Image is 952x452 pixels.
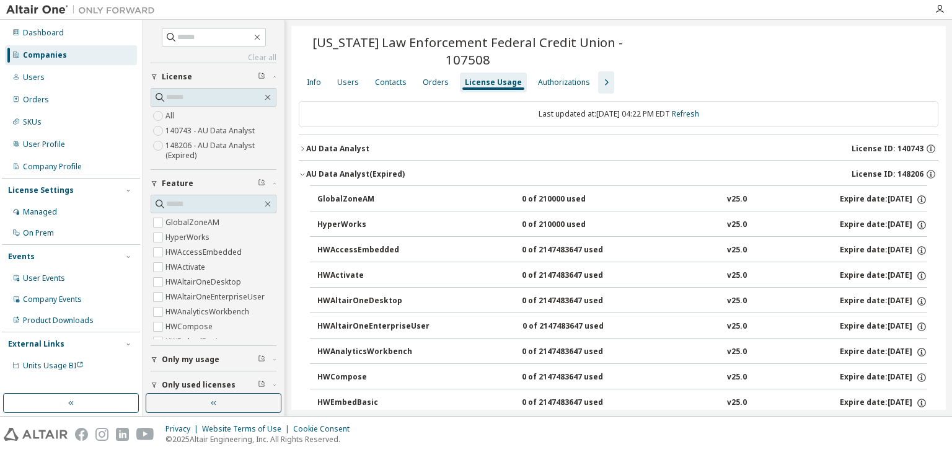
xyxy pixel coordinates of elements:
[317,372,429,383] div: HWCompose
[306,169,405,179] div: AU Data Analyst (Expired)
[8,339,64,349] div: External Links
[672,109,699,119] a: Refresh
[306,144,369,154] div: AU Data Analyst
[151,371,276,399] button: Only used licenses
[258,72,265,82] span: Clear filter
[8,252,35,262] div: Events
[423,78,449,87] div: Orders
[23,140,65,149] div: User Profile
[317,270,429,281] div: HWActivate
[258,179,265,188] span: Clear filter
[337,78,359,87] div: Users
[299,135,938,162] button: AU Data AnalystLicense ID: 140743
[840,347,927,358] div: Expire date: [DATE]
[317,219,429,231] div: HyperWorks
[258,380,265,390] span: Clear filter
[4,428,68,441] img: altair_logo.svg
[23,273,65,283] div: User Events
[522,372,633,383] div: 0 of 2147483647 used
[151,63,276,91] button: License
[165,319,215,334] label: HWCompose
[840,194,927,205] div: Expire date: [DATE]
[165,260,208,275] label: HWActivate
[840,397,927,409] div: Expire date: [DATE]
[840,296,927,307] div: Expire date: [DATE]
[317,296,429,307] div: HWAltairOneDesktop
[23,117,42,127] div: SKUs
[23,73,45,82] div: Users
[852,169,923,179] span: License ID: 148206
[23,207,57,217] div: Managed
[727,397,747,409] div: v25.0
[317,321,430,332] div: HWAltairOneEnterpriseUser
[165,334,224,349] label: HWEmbedBasic
[6,4,161,16] img: Altair One
[23,50,67,60] div: Companies
[165,290,267,304] label: HWAltairOneEnterpriseUser
[165,230,212,245] label: HyperWorks
[162,72,192,82] span: License
[165,138,276,163] label: 148206 - AU Data Analyst (Expired)
[317,211,927,239] button: HyperWorks0 of 210000 usedv25.0Expire date:[DATE]
[317,389,927,417] button: HWEmbedBasic0 of 2147483647 usedv25.0Expire date:[DATE]
[522,347,633,358] div: 0 of 2147483647 used
[840,245,927,256] div: Expire date: [DATE]
[317,245,429,256] div: HWAccessEmbedded
[317,313,927,340] button: HWAltairOneEnterpriseUser0 of 2147483647 usedv25.0Expire date:[DATE]
[522,321,634,332] div: 0 of 2147483647 used
[165,245,244,260] label: HWAccessEmbedded
[202,424,293,434] div: Website Terms of Use
[165,109,177,123] label: All
[317,339,927,366] button: HWAnalyticsWorkbench0 of 2147483647 usedv25.0Expire date:[DATE]
[258,355,265,365] span: Clear filter
[538,78,590,87] div: Authorizations
[162,355,219,365] span: Only my usage
[8,185,74,195] div: License Settings
[317,397,429,409] div: HWEmbedBasic
[727,347,747,358] div: v25.0
[151,346,276,373] button: Only my usage
[317,262,927,290] button: HWActivate0 of 2147483647 usedv25.0Expire date:[DATE]
[317,347,429,358] div: HWAnalyticsWorkbench
[95,428,108,441] img: instagram.svg
[727,372,747,383] div: v25.0
[522,194,633,205] div: 0 of 210000 used
[727,321,747,332] div: v25.0
[151,53,276,63] a: Clear all
[23,95,49,105] div: Orders
[162,380,236,390] span: Only used licenses
[727,219,747,231] div: v25.0
[165,275,244,290] label: HWAltairOneDesktop
[522,219,633,231] div: 0 of 210000 used
[151,170,276,197] button: Feature
[165,424,202,434] div: Privacy
[840,372,927,383] div: Expire date: [DATE]
[299,101,938,127] div: Last updated at: [DATE] 04:22 PM EDT
[465,78,522,87] div: License Usage
[522,296,633,307] div: 0 of 2147483647 used
[522,270,633,281] div: 0 of 2147483647 used
[307,78,321,87] div: Info
[23,360,84,371] span: Units Usage BI
[522,397,633,409] div: 0 of 2147483647 used
[317,237,927,264] button: HWAccessEmbedded0 of 2147483647 usedv25.0Expire date:[DATE]
[23,162,82,172] div: Company Profile
[317,364,927,391] button: HWCompose0 of 2147483647 usedv25.0Expire date:[DATE]
[727,245,747,256] div: v25.0
[293,424,357,434] div: Cookie Consent
[727,194,747,205] div: v25.0
[165,215,222,230] label: GlobalZoneAM
[727,296,747,307] div: v25.0
[165,434,357,445] p: © 2025 Altair Engineering, Inc. All Rights Reserved.
[375,78,407,87] div: Contacts
[165,304,252,319] label: HWAnalyticsWorkbench
[165,123,257,138] label: 140743 - AU Data Analyst
[840,219,927,231] div: Expire date: [DATE]
[317,194,429,205] div: GlobalZoneAM
[162,179,193,188] span: Feature
[23,228,54,238] div: On Prem
[116,428,129,441] img: linkedin.svg
[852,144,923,154] span: License ID: 140743
[23,316,94,326] div: Product Downloads
[727,270,747,281] div: v25.0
